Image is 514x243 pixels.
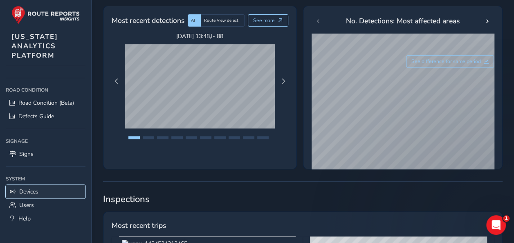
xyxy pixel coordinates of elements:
div: AI [188,14,201,27]
span: Devices [19,188,38,196]
button: Page 5 [186,136,197,139]
button: Next Page [278,76,289,87]
span: Inspections [103,193,503,205]
div: Route View defect [201,14,245,27]
div: System [6,173,85,185]
button: Page 2 [143,136,154,139]
a: Help [6,212,85,225]
span: No. Detections: Most affected areas [346,16,460,26]
button: See more [248,14,288,27]
span: See difference for same period [411,58,481,65]
span: Defects Guide [18,112,54,120]
button: Page 9 [243,136,254,139]
span: Road Condition (Beta) [18,99,74,107]
span: 1 [503,215,510,222]
span: Help [18,215,31,223]
span: Most recent detections [112,15,184,26]
span: See more [253,17,275,24]
span: [DATE] 13:48 , I- 88 [125,32,275,40]
button: Page 10 [257,136,269,139]
div: Signage [6,135,85,147]
a: Devices [6,185,85,198]
a: Defects Guide [6,110,85,123]
span: [US_STATE] ANALYTICS PLATFORM [11,32,58,60]
span: AI [191,18,195,23]
iframe: Intercom live chat [486,215,506,235]
button: Previous Page [111,76,122,87]
span: Users [19,201,34,209]
span: Signs [19,150,34,158]
button: Page 8 [229,136,240,139]
button: See difference for same period [406,55,494,67]
a: Signs [6,147,85,161]
a: Road Condition (Beta) [6,96,85,110]
button: Page 3 [157,136,168,139]
span: Most recent trips [112,220,166,231]
button: Page 4 [171,136,183,139]
div: Road Condition [6,84,85,96]
button: Page 6 [200,136,211,139]
button: Page 7 [214,136,226,139]
img: rr logo [11,6,80,24]
span: Route View defect [204,18,238,23]
a: Users [6,198,85,212]
button: Page 1 [128,136,140,139]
